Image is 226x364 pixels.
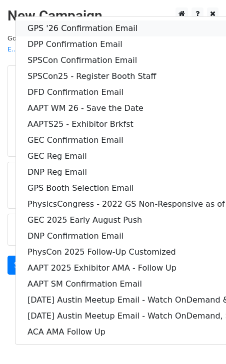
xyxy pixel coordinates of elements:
h2: New Campaign [7,7,218,24]
small: Google Sheet: [7,34,141,53]
a: Send [7,256,40,275]
iframe: Chat Widget [176,316,226,364]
